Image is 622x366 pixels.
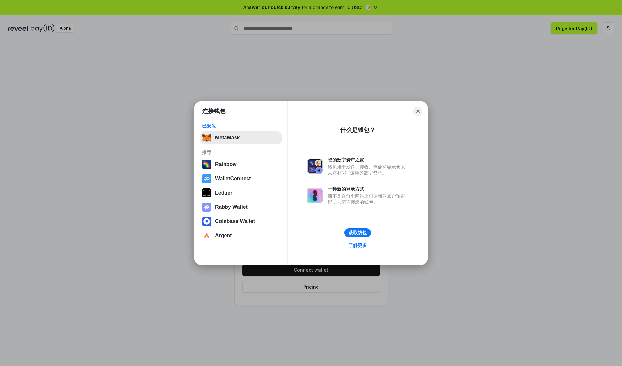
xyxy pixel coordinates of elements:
[215,190,232,196] div: Ledger
[202,123,280,129] div: 已安装
[200,215,282,228] button: Coinbase Wallet
[215,218,255,224] div: Coinbase Wallet
[200,186,282,199] button: Ledger
[328,157,408,163] div: 您的数字资产之家
[200,229,282,242] button: Argent
[215,161,237,167] div: Rainbow
[202,231,211,240] img: svg+xml,%3Csvg%20width%3D%2228%22%20height%3D%2228%22%20viewBox%3D%220%200%2028%2028%22%20fill%3D...
[200,131,282,144] button: MetaMask
[215,204,248,210] div: Rabby Wallet
[200,158,282,171] button: Rainbow
[345,241,371,250] a: 了解更多
[202,174,211,183] img: svg+xml,%3Csvg%20width%3D%2228%22%20height%3D%2228%22%20viewBox%3D%220%200%2028%2028%22%20fill%3D...
[349,230,367,236] div: 获取钱包
[202,160,211,169] img: svg+xml,%3Csvg%20width%3D%22120%22%20height%3D%22120%22%20viewBox%3D%220%200%20120%20120%22%20fil...
[328,193,408,205] div: 而不是在每个网站上创建新的账户和密码，只需连接您的钱包。
[215,176,251,182] div: WalletConnect
[328,164,408,176] div: 钱包用于发送、接收、存储和显示像以太坊和NFT这样的数字资产。
[349,242,367,248] div: 了解更多
[215,135,240,141] div: MetaMask
[202,149,280,155] div: 推荐
[202,203,211,212] img: svg+xml,%3Csvg%20xmlns%3D%22http%3A%2F%2Fwww.w3.org%2F2000%2Fsvg%22%20fill%3D%22none%22%20viewBox...
[307,159,323,174] img: svg+xml,%3Csvg%20xmlns%3D%22http%3A%2F%2Fwww.w3.org%2F2000%2Fsvg%22%20fill%3D%22none%22%20viewBox...
[344,228,371,237] button: 获取钱包
[200,201,282,214] button: Rabby Wallet
[202,188,211,197] img: svg+xml,%3Csvg%20xmlns%3D%22http%3A%2F%2Fwww.w3.org%2F2000%2Fsvg%22%20width%3D%2228%22%20height%3...
[307,188,323,203] img: svg+xml,%3Csvg%20xmlns%3D%22http%3A%2F%2Fwww.w3.org%2F2000%2Fsvg%22%20fill%3D%22none%22%20viewBox...
[328,186,408,192] div: 一种新的登录方式
[215,233,232,239] div: Argent
[200,172,282,185] button: WalletConnect
[202,133,211,142] img: svg+xml,%3Csvg%20fill%3D%22none%22%20height%3D%2233%22%20viewBox%3D%220%200%2035%2033%22%20width%...
[413,107,422,116] button: Close
[202,107,225,115] h1: 连接钱包
[202,217,211,226] img: svg+xml,%3Csvg%20width%3D%2228%22%20height%3D%2228%22%20viewBox%3D%220%200%2028%2028%22%20fill%3D...
[340,126,375,134] div: 什么是钱包？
